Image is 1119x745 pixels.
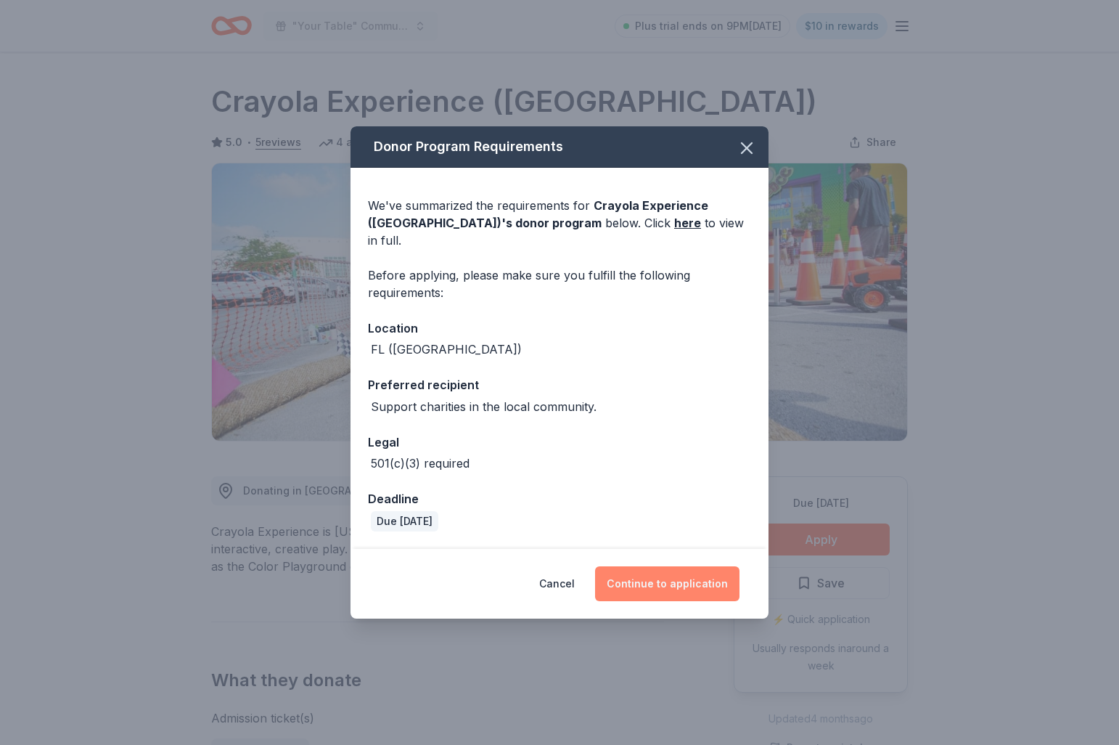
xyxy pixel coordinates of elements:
[368,197,751,249] div: We've summarized the requirements for below. Click to view in full.
[371,511,438,532] div: Due [DATE]
[368,375,751,394] div: Preferred recipient
[368,319,751,338] div: Location
[368,489,751,508] div: Deadline
[368,266,751,301] div: Before applying, please make sure you fulfill the following requirements:
[539,566,575,601] button: Cancel
[371,398,597,415] div: Support charities in the local community.
[351,126,768,168] div: Donor Program Requirements
[371,341,522,358] div: FL ([GEOGRAPHIC_DATA])
[371,455,470,472] div: 501(c)(3) required
[368,433,751,452] div: Legal
[674,214,701,232] a: here
[595,566,739,601] button: Continue to application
